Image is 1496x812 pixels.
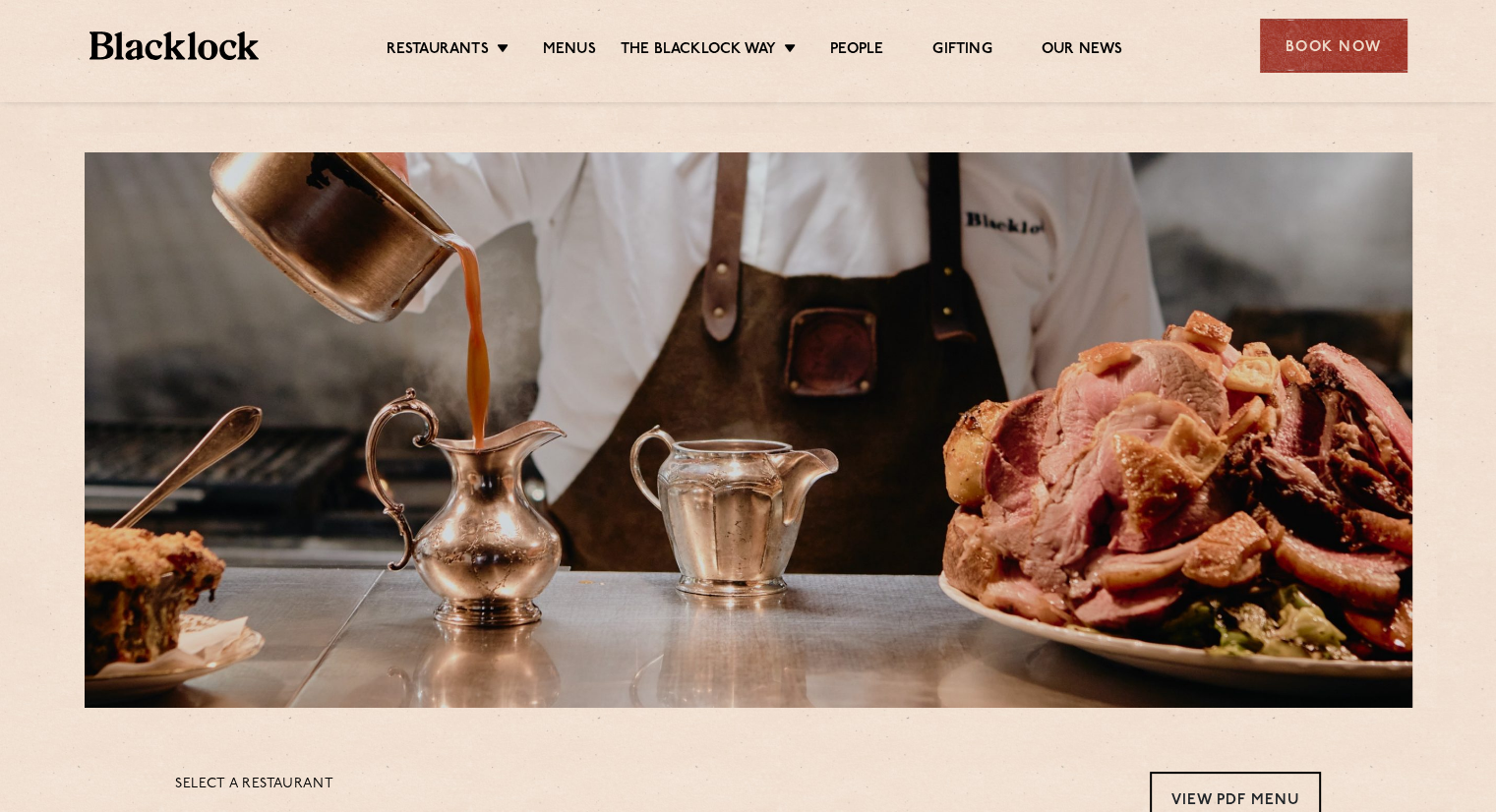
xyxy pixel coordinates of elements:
[1260,19,1407,73] div: Book Now
[1042,40,1123,62] a: Our News
[543,40,596,62] a: Menus
[387,40,489,62] a: Restaurants
[932,40,991,62] a: Gifting
[830,40,883,62] a: People
[90,31,260,60] img: BL_Textured_Logo-footer-cropped.svg
[175,772,333,797] p: Select a restaurant
[621,40,776,62] a: The Blacklock Way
